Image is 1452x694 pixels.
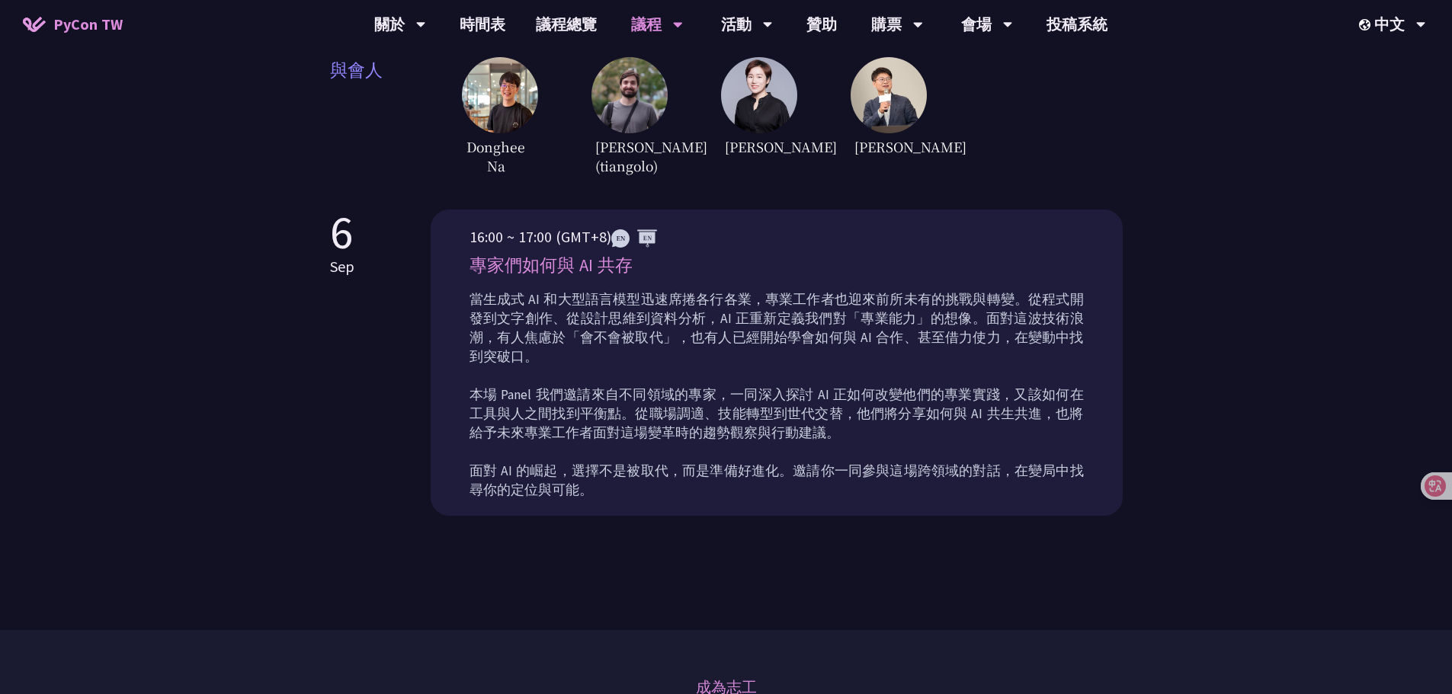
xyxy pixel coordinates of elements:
[330,255,354,278] p: Sep
[721,133,790,160] span: [PERSON_NAME]
[470,290,1084,500] p: 當生成式 AI 和大型語言模型迅速席捲各行各業，專業工作者也迎來前所未有的挑戰與轉變。從程式開發到文字創作、從設計思維到資料分析，AI 正重新定義我們對「專業能力」的想像。面對這波技術浪潮，有人...
[591,133,660,179] span: [PERSON_NAME] (tiangolo)
[53,13,123,36] span: PyCon TW
[330,209,354,255] p: 6
[1359,19,1374,30] img: Locale Icon
[851,57,927,133] img: YCChen.e5e7a43.jpg
[721,57,797,133] img: TicaLin.61491bf.png
[470,252,1084,279] p: 專家們如何與 AI 共存
[23,17,46,32] img: Home icon of PyCon TW 2025
[8,5,138,43] a: PyCon TW
[462,133,530,179] span: Donghee Na
[462,57,538,133] img: DongheeNa.093fe47.jpeg
[470,225,1084,248] p: 16:00 ~ 17:00 (GMT+8)
[851,133,919,160] span: [PERSON_NAME]
[330,57,462,179] span: 與會人
[591,57,668,133] img: Sebasti%C3%A1nRam%C3%ADrez.1365658.jpeg
[611,229,657,248] img: ENEN.5a408d1.svg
